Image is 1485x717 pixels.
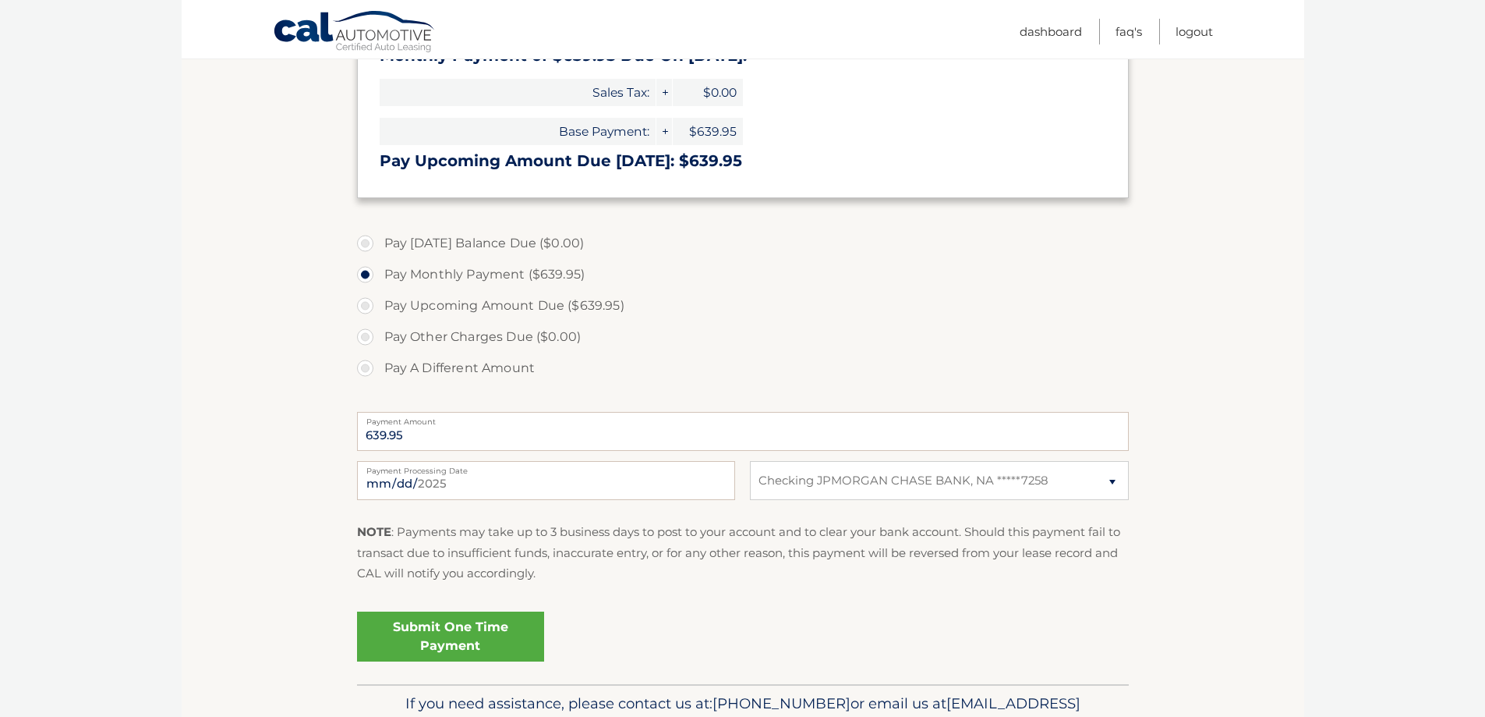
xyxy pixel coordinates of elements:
[357,228,1129,259] label: Pay [DATE] Balance Due ($0.00)
[1020,19,1082,44] a: Dashboard
[673,118,743,145] span: $639.95
[380,151,1106,171] h3: Pay Upcoming Amount Due [DATE]: $639.95
[357,612,544,662] a: Submit One Time Payment
[357,412,1129,424] label: Payment Amount
[380,118,656,145] span: Base Payment:
[656,79,672,106] span: +
[1176,19,1213,44] a: Logout
[357,461,735,500] input: Payment Date
[357,461,735,474] label: Payment Processing Date
[357,524,391,539] strong: NOTE
[357,290,1129,321] label: Pay Upcoming Amount Due ($639.95)
[357,259,1129,290] label: Pay Monthly Payment ($639.95)
[673,79,743,106] span: $0.00
[357,321,1129,353] label: Pay Other Charges Due ($0.00)
[357,353,1129,384] label: Pay A Different Amount
[357,522,1129,584] p: : Payments may take up to 3 business days to post to your account and to clear your bank account....
[273,10,437,55] a: Cal Automotive
[1116,19,1142,44] a: FAQ's
[712,694,850,712] span: [PHONE_NUMBER]
[380,79,656,106] span: Sales Tax:
[656,118,672,145] span: +
[357,412,1129,451] input: Payment Amount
